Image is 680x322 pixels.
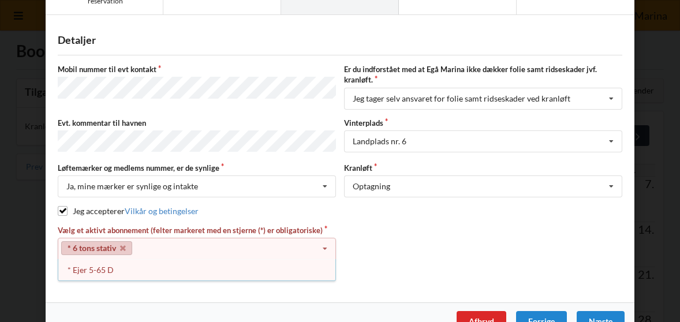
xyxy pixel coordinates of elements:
[353,182,390,190] div: Optagning
[344,163,622,173] label: Kranløft
[58,163,336,173] label: Løftemærker og medlems nummer, er de synlige
[61,241,132,255] a: * 6 tons stativ
[58,118,336,128] label: Evt. kommentar til havnen
[353,137,406,145] div: Landplads nr. 6
[344,118,622,128] label: Vinterplads
[58,259,335,280] div: * Ejer 5-65 D
[58,33,622,47] div: Detaljer
[58,225,336,235] label: Vælg et aktivt abonnement (felter markeret med en stjerne (*) er obligatoriske)
[353,95,570,103] div: Jeg tager selv ansvaret for folie samt ridseskader ved kranløft
[344,64,622,85] label: Er du indforstået med at Egå Marina ikke dækker folie samt ridseskader jvf. kranløft.
[125,206,199,216] a: Vilkår og betingelser
[58,64,336,74] label: Mobil nummer til evt kontakt
[66,182,198,190] div: Ja, mine mærker er synlige og intakte
[58,206,199,216] label: Jeg accepterer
